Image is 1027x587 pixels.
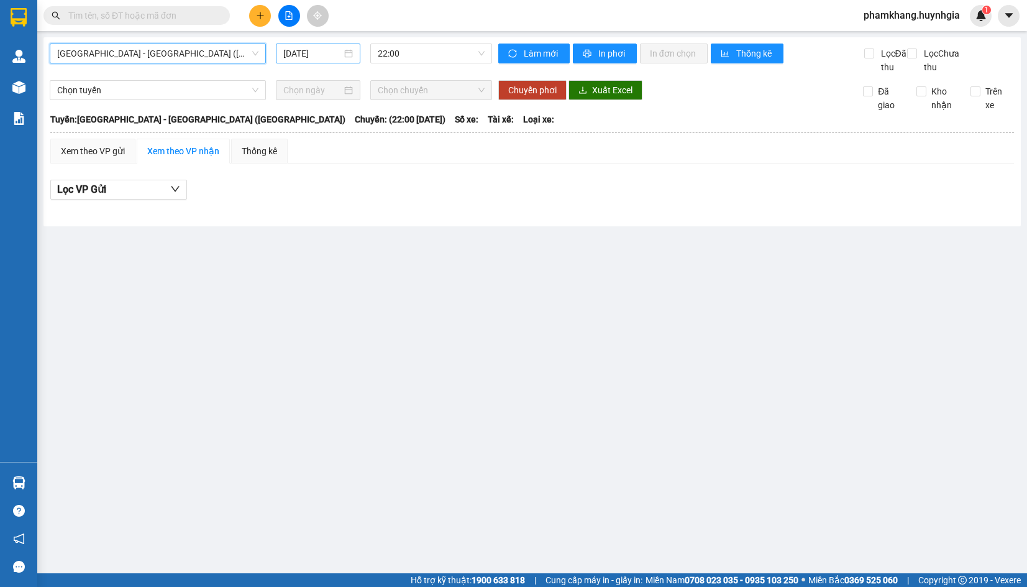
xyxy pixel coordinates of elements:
[12,81,25,94] img: warehouse-icon
[68,9,215,22] input: Tìm tên, số ĐT hoặc mã đơn
[984,6,988,14] span: 1
[12,50,25,63] img: warehouse-icon
[256,11,265,20] span: plus
[926,85,961,112] span: Kho nhận
[378,81,485,99] span: Chọn chuyến
[523,113,554,126] span: Loại xe:
[11,8,27,27] img: logo-vxr
[508,49,519,59] span: sync
[711,44,783,63] button: bar-chartThống kê
[801,578,805,583] span: ⚪️
[57,44,258,63] span: Sài Gòn - Nha Trang (Hàng hóa)
[242,144,277,158] div: Thống kê
[980,85,1015,112] span: Trên xe
[488,113,514,126] span: Tài xế:
[472,575,525,585] strong: 1900 633 818
[498,44,570,63] button: syncLàm mới
[873,85,907,112] span: Đã giao
[844,575,898,585] strong: 0369 525 060
[998,5,1020,27] button: caret-down
[736,47,774,60] span: Thống kê
[907,573,909,587] span: |
[876,47,908,74] span: Lọc Đã thu
[378,44,485,63] span: 22:00
[958,576,967,585] span: copyright
[50,114,345,124] b: Tuyến: [GEOGRAPHIC_DATA] - [GEOGRAPHIC_DATA] ([GEOGRAPHIC_DATA])
[13,505,25,517] span: question-circle
[498,80,567,100] button: Chuyển phơi
[283,47,342,60] input: 14/08/2025
[640,44,708,63] button: In đơn chọn
[854,7,970,23] span: phamkhang.huynhgia
[598,47,627,60] span: In phơi
[57,81,258,99] span: Chọn tuyến
[12,112,25,125] img: solution-icon
[975,10,987,21] img: icon-new-feature
[646,573,798,587] span: Miền Nam
[583,49,593,59] span: printer
[283,83,342,97] input: Chọn ngày
[50,180,187,200] button: Lọc VP Gửi
[721,49,731,59] span: bar-chart
[12,476,25,489] img: warehouse-icon
[13,561,25,573] span: message
[568,80,642,100] button: downloadXuất Excel
[545,573,642,587] span: Cung cấp máy in - giấy in:
[52,11,60,20] span: search
[313,11,322,20] span: aim
[249,5,271,27] button: plus
[982,6,991,14] sup: 1
[147,144,219,158] div: Xem theo VP nhận
[13,533,25,545] span: notification
[411,573,525,587] span: Hỗ trợ kỹ thuật:
[524,47,560,60] span: Làm mới
[808,573,898,587] span: Miền Bắc
[1003,10,1015,21] span: caret-down
[170,184,180,194] span: down
[355,113,445,126] span: Chuyến: (22:00 [DATE])
[61,144,125,158] div: Xem theo VP gửi
[455,113,478,126] span: Số xe:
[534,573,536,587] span: |
[919,47,972,74] span: Lọc Chưa thu
[278,5,300,27] button: file-add
[285,11,293,20] span: file-add
[307,5,329,27] button: aim
[57,182,106,197] span: Lọc VP Gửi
[573,44,637,63] button: printerIn phơi
[685,575,798,585] strong: 0708 023 035 - 0935 103 250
